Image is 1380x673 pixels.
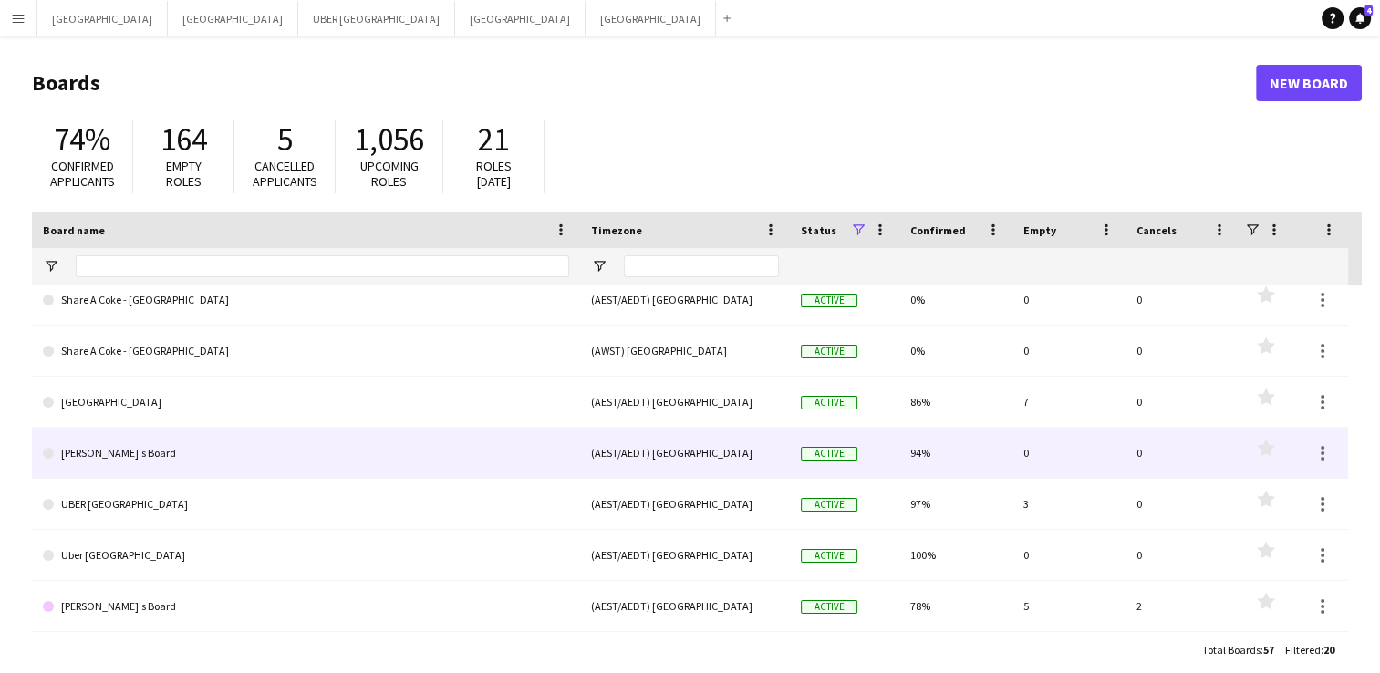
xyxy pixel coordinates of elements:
a: [PERSON_NAME]'s Board [43,428,569,479]
a: New Board [1256,65,1362,101]
span: Cancels [1136,223,1177,237]
span: 164 [161,119,207,160]
span: Active [801,294,857,307]
div: 0 [1126,479,1239,529]
span: 1,056 [354,119,424,160]
button: [GEOGRAPHIC_DATA] [37,1,168,36]
div: 5 [1012,581,1126,631]
span: Status [801,223,836,237]
div: 0 [1012,274,1126,325]
a: Share A Coke - [GEOGRAPHIC_DATA] [43,274,569,326]
span: Empty [1023,223,1056,237]
div: 0 [1126,530,1239,580]
div: 100% [899,530,1012,580]
span: Upcoming roles [360,158,419,190]
div: 0 [1012,326,1126,376]
span: 20 [1323,643,1334,657]
span: Active [801,447,857,461]
div: 2 [1126,581,1239,631]
div: 0 [1126,428,1239,478]
div: : [1285,632,1334,668]
div: 0 [1126,326,1239,376]
button: [GEOGRAPHIC_DATA] [168,1,298,36]
span: Active [801,549,857,563]
a: 4 [1349,7,1371,29]
span: Board name [43,223,105,237]
a: Share A Coke - [GEOGRAPHIC_DATA] [43,326,569,377]
div: 0 [1126,274,1239,325]
div: (AEST/AEDT) [GEOGRAPHIC_DATA] [580,479,790,529]
span: 21 [478,119,509,160]
div: (AEST/AEDT) [GEOGRAPHIC_DATA] [580,428,790,478]
div: : [1202,632,1274,668]
a: [GEOGRAPHIC_DATA] [43,377,569,428]
span: Roles [DATE] [476,158,512,190]
div: 3 [1012,479,1126,529]
div: (AEST/AEDT) [GEOGRAPHIC_DATA] [580,377,790,427]
button: Open Filter Menu [591,258,607,274]
span: Filtered [1285,643,1321,657]
span: 74% [54,119,110,160]
h1: Boards [32,69,1256,97]
a: Uber [GEOGRAPHIC_DATA] [43,530,569,581]
input: Timezone Filter Input [624,255,779,277]
span: 57 [1263,643,1274,657]
span: Active [801,345,857,358]
div: 94% [899,428,1012,478]
span: 5 [277,119,293,160]
div: 0% [899,326,1012,376]
button: [GEOGRAPHIC_DATA] [455,1,586,36]
div: (AEST/AEDT) [GEOGRAPHIC_DATA] [580,274,790,325]
div: 97% [899,479,1012,529]
div: 0 [1012,530,1126,580]
span: Active [801,396,857,409]
div: (AEST/AEDT) [GEOGRAPHIC_DATA] [580,530,790,580]
a: [PERSON_NAME]'s Board [43,581,569,632]
input: Board name Filter Input [76,255,569,277]
button: Open Filter Menu [43,258,59,274]
button: [GEOGRAPHIC_DATA] [586,1,716,36]
div: 0% [899,274,1012,325]
div: 0 [1012,428,1126,478]
span: Cancelled applicants [253,158,317,190]
span: Active [801,498,857,512]
span: 4 [1364,5,1373,16]
div: 0 [1126,377,1239,427]
span: Active [801,600,857,614]
a: UBER [GEOGRAPHIC_DATA] [43,479,569,530]
div: (AWST) [GEOGRAPHIC_DATA] [580,326,790,376]
span: Empty roles [166,158,202,190]
div: 86% [899,377,1012,427]
span: Timezone [591,223,642,237]
div: 7 [1012,377,1126,427]
button: UBER [GEOGRAPHIC_DATA] [298,1,455,36]
span: Confirmed [910,223,966,237]
span: Total Boards [1202,643,1261,657]
div: 78% [899,581,1012,631]
span: Confirmed applicants [50,158,115,190]
div: (AEST/AEDT) [GEOGRAPHIC_DATA] [580,581,790,631]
